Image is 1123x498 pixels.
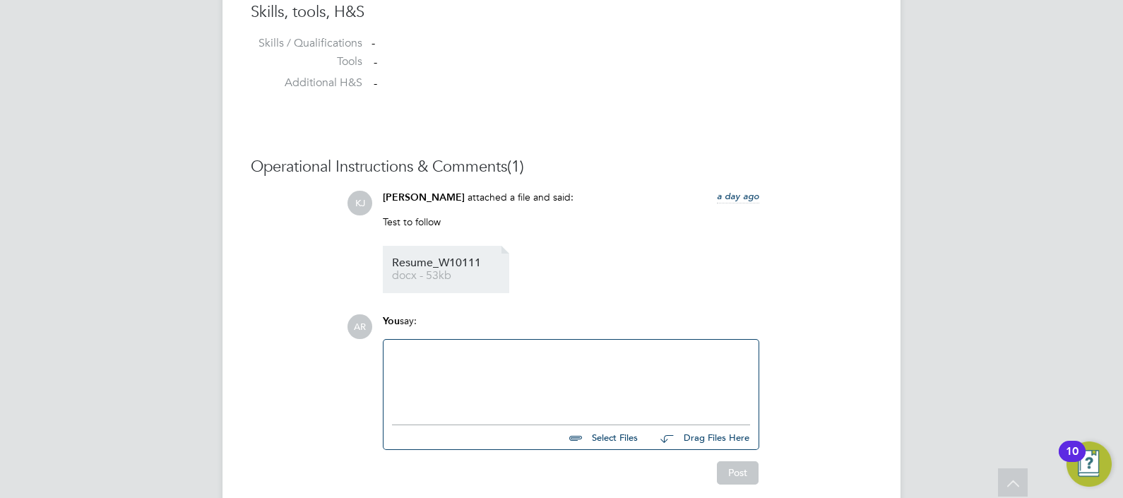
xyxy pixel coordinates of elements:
[717,190,759,202] span: a day ago
[383,315,400,327] span: You
[374,55,377,69] span: -
[383,215,759,228] p: Test to follow
[392,258,505,281] a: Resume_W10111 docx - 53kb
[717,461,759,484] button: Post
[383,191,465,203] span: [PERSON_NAME]
[251,2,872,23] h3: Skills, tools, H&S
[251,36,362,51] label: Skills / Qualifications
[392,258,505,268] span: Resume_W10111
[251,157,872,177] h3: Operational Instructions & Comments
[1066,441,1112,487] button: Open Resource Center, 10 new notifications
[649,423,750,453] button: Drag Files Here
[507,157,524,176] span: (1)
[251,76,362,90] label: Additional H&S
[1066,451,1079,470] div: 10
[374,76,377,90] span: -
[251,54,362,69] label: Tools
[347,314,372,339] span: AR
[372,36,872,51] div: -
[468,191,574,203] span: attached a file and said:
[392,271,505,281] span: docx - 53kb
[383,314,759,339] div: say:
[347,191,372,215] span: KJ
